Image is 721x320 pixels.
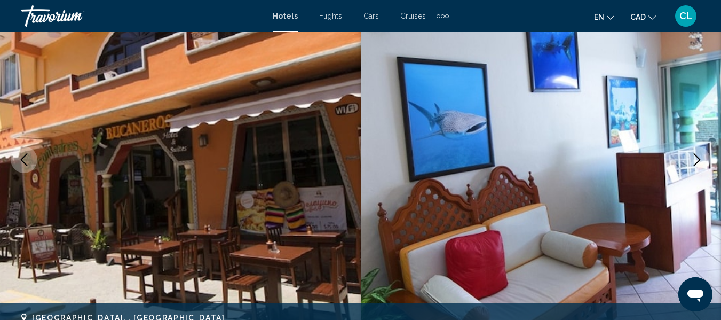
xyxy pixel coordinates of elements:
[400,12,426,20] a: Cruises
[630,13,646,21] span: CAD
[594,13,604,21] span: en
[594,9,614,25] button: Change language
[363,12,379,20] a: Cars
[679,11,692,21] span: CL
[672,5,700,27] button: User Menu
[437,7,449,25] button: Extra navigation items
[678,277,712,311] iframe: Bouton de lancement de la fenêtre de messagerie
[684,146,710,173] button: Next image
[21,5,262,27] a: Travorium
[273,12,298,20] a: Hotels
[11,146,37,173] button: Previous image
[319,12,342,20] a: Flights
[630,9,656,25] button: Change currency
